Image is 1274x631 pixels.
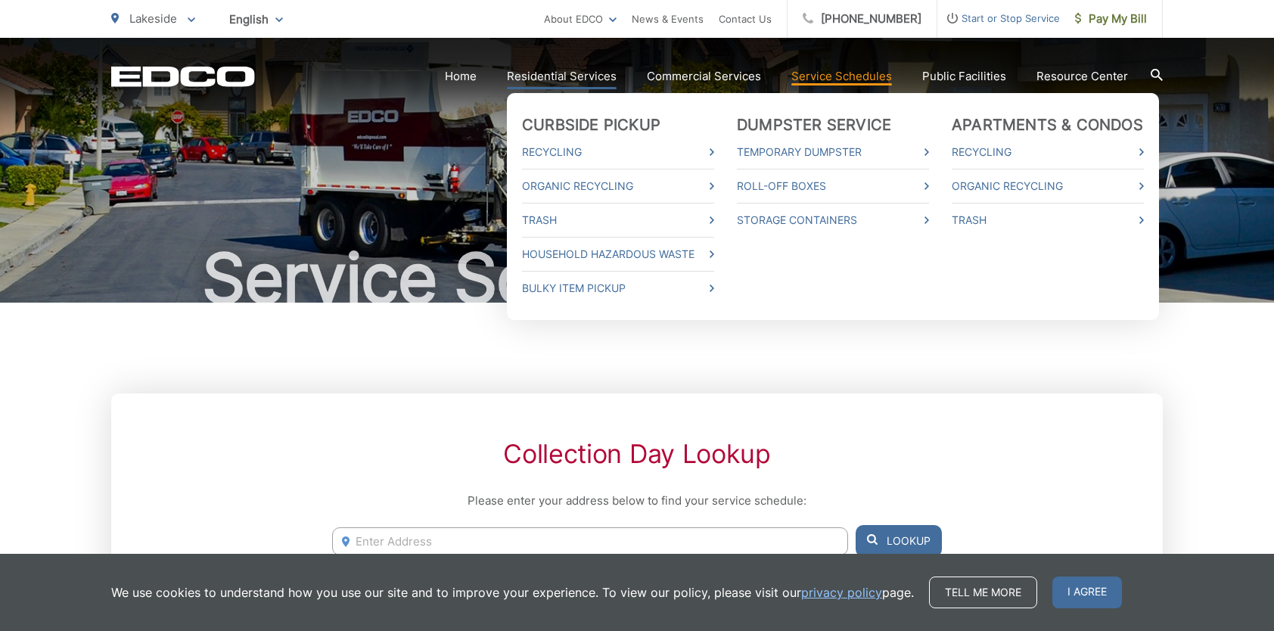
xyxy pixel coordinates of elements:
[737,177,929,195] a: Roll-Off Boxes
[111,583,914,601] p: We use cookies to understand how you use our site and to improve your experience. To view our pol...
[522,211,714,229] a: Trash
[952,143,1144,161] a: Recycling
[791,67,892,85] a: Service Schedules
[647,67,761,85] a: Commercial Services
[445,67,477,85] a: Home
[1075,10,1147,28] span: Pay My Bill
[111,241,1163,316] h1: Service Schedules
[929,577,1037,608] a: Tell me more
[111,66,255,87] a: EDCD logo. Return to the homepage.
[737,211,929,229] a: Storage Containers
[737,116,891,134] a: Dumpster Service
[719,10,772,28] a: Contact Us
[332,492,942,510] p: Please enter your address below to find your service schedule:
[952,116,1143,134] a: Apartments & Condos
[522,116,660,134] a: Curbside Pickup
[522,279,714,297] a: Bulky Item Pickup
[737,143,929,161] a: Temporary Dumpster
[332,439,942,469] h2: Collection Day Lookup
[522,143,714,161] a: Recycling
[922,67,1006,85] a: Public Facilities
[129,11,177,26] span: Lakeside
[218,6,294,33] span: English
[522,177,714,195] a: Organic Recycling
[507,67,617,85] a: Residential Services
[632,10,704,28] a: News & Events
[801,583,882,601] a: privacy policy
[332,527,848,555] input: Enter Address
[856,525,942,557] button: Lookup
[1036,67,1128,85] a: Resource Center
[522,245,714,263] a: Household Hazardous Waste
[544,10,617,28] a: About EDCO
[952,177,1144,195] a: Organic Recycling
[952,211,1144,229] a: Trash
